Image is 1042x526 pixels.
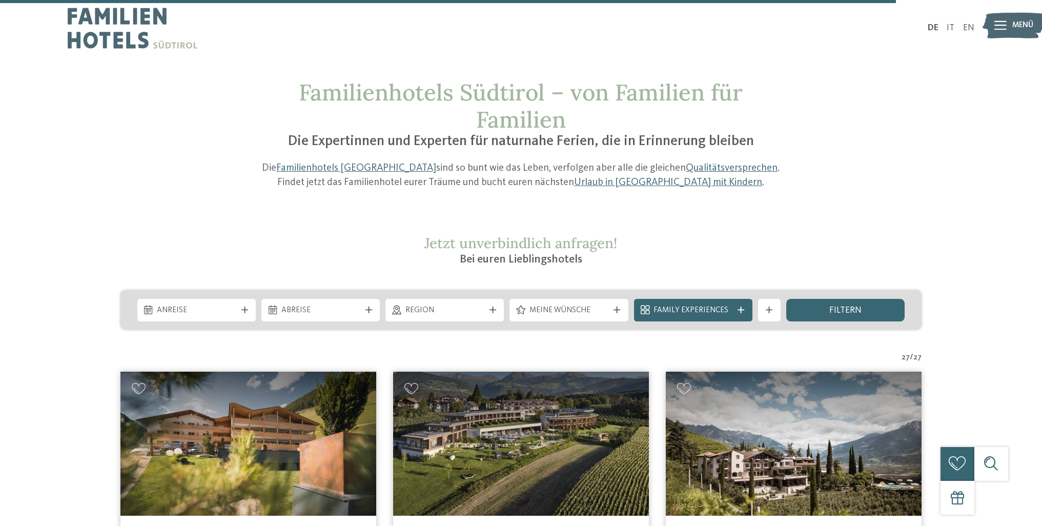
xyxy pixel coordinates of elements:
[424,234,617,252] span: Jetzt unverbindlich anfragen!
[253,161,789,190] p: Die sind so bunt wie das Leben, verfolgen aber alle die gleichen . Findet jetzt das Familienhotel...
[928,24,938,32] a: DE
[120,372,376,516] img: Aktiv & Familienhotel Adlernest ****
[653,305,732,316] span: Family Experiences
[902,352,910,363] span: 27
[910,352,913,363] span: /
[157,305,236,316] span: Anreise
[947,24,954,32] a: IT
[829,306,862,315] span: filtern
[281,305,360,316] span: Abreise
[288,134,754,149] span: Die Expertinnen und Experten für naturnahe Ferien, die in Erinnerung bleiben
[299,78,743,134] span: Familienhotels Südtirol – von Familien für Familien
[460,254,582,265] span: Bei euren Lieblingshotels
[1012,20,1033,31] span: Menü
[963,24,974,32] a: EN
[276,163,436,173] a: Familienhotels [GEOGRAPHIC_DATA]
[405,305,484,316] span: Region
[574,177,762,188] a: Urlaub in [GEOGRAPHIC_DATA] mit Kindern
[913,352,922,363] span: 27
[529,305,608,316] span: Meine Wünsche
[686,163,778,173] a: Qualitätsversprechen
[393,372,649,516] img: Familienhotels gesucht? Hier findet ihr die besten!
[666,372,922,516] img: Familienhotels gesucht? Hier findet ihr die besten!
